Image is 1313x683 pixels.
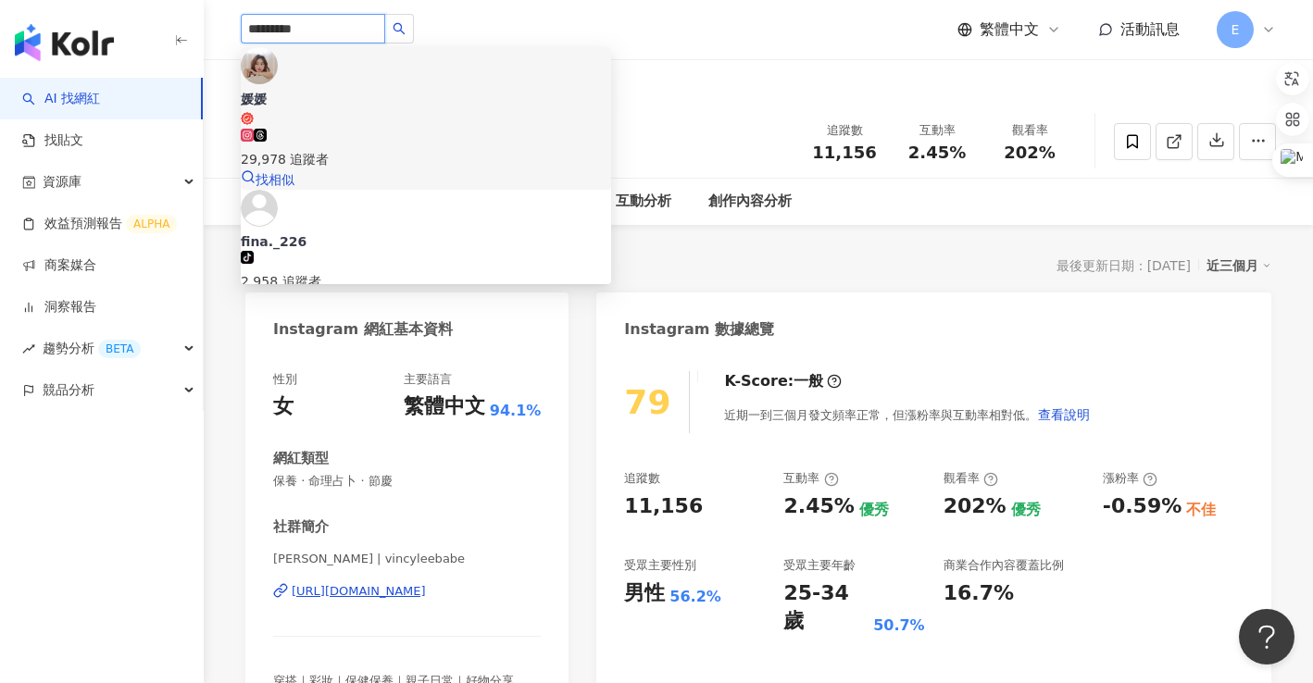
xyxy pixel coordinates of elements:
[624,470,660,487] div: 追蹤數
[1186,500,1216,520] div: 不佳
[708,191,792,213] div: 創作內容分析
[22,342,35,355] span: rise
[490,401,542,421] span: 94.1%
[22,131,83,150] a: 找貼文
[1239,609,1294,664] iframe: Help Scout Beacon - Open
[944,470,998,487] div: 觀看率
[273,551,541,567] span: [PERSON_NAME] | vincyleebabe
[624,319,774,340] div: Instagram 數據總覽
[273,449,329,468] div: 網紅類型
[43,369,94,411] span: 競品分析
[809,121,880,140] div: 追蹤數
[15,24,114,61] img: logo
[256,172,294,187] span: 找相似
[241,232,611,251] div: fina._226
[944,492,1007,521] div: 202%
[273,392,294,421] div: 女
[980,19,1039,40] span: 繁體中文
[241,190,278,227] img: KOL Avatar
[43,161,81,203] span: 資源庫
[273,319,453,340] div: Instagram 網紅基本資料
[22,90,100,108] a: searchAI 找網紅
[624,383,670,421] div: 79
[1120,20,1180,38] span: 活動訊息
[783,470,838,487] div: 互動率
[273,371,297,388] div: 性別
[22,215,177,233] a: 效益預測報告ALPHA
[944,557,1064,574] div: 商業合作內容覆蓋比例
[1037,396,1091,433] button: 查看說明
[724,396,1091,433] div: 近期一到三個月發文頻率正常，但漲粉率與互動率相對低。
[1057,258,1191,273] div: 最後更新日期：[DATE]
[616,191,671,213] div: 互動分析
[994,121,1065,140] div: 觀看率
[273,583,541,600] a: [URL][DOMAIN_NAME]
[404,371,452,388] div: 主要語言
[783,579,869,637] div: 25-34 歲
[22,256,96,275] a: 商案媒合
[404,392,485,421] div: 繁體中文
[98,340,141,358] div: BETA
[1011,500,1041,520] div: 優秀
[724,371,842,391] div: K-Score :
[624,492,703,521] div: 11,156
[273,473,541,490] span: 保養 · 命理占卜 · 節慶
[783,492,854,521] div: 2.45%
[273,517,329,537] div: 社群簡介
[22,298,96,317] a: 洞察報告
[241,90,611,108] div: 媛媛
[944,579,1014,608] div: 16.7%
[1103,470,1157,487] div: 漲粉率
[241,149,611,169] div: 29,978 追蹤者
[812,143,876,162] span: 11,156
[624,579,665,608] div: 男性
[1207,254,1271,278] div: 近三個月
[241,271,611,292] div: 2,958 追蹤者
[1232,19,1240,40] span: E
[669,587,721,607] div: 56.2%
[393,22,406,35] span: search
[1038,407,1090,422] span: 查看說明
[794,371,823,391] div: 一般
[241,47,278,84] img: KOL Avatar
[859,500,889,520] div: 優秀
[624,557,696,574] div: 受眾主要性別
[43,328,141,369] span: 趨勢分析
[873,615,925,636] div: 50.7%
[902,121,972,140] div: 互動率
[908,143,966,162] span: 2.45%
[1004,143,1056,162] span: 202%
[241,172,294,187] a: 找相似
[1103,492,1182,521] div: -0.59%
[292,583,426,600] div: [URL][DOMAIN_NAME]
[783,557,856,574] div: 受眾主要年齡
